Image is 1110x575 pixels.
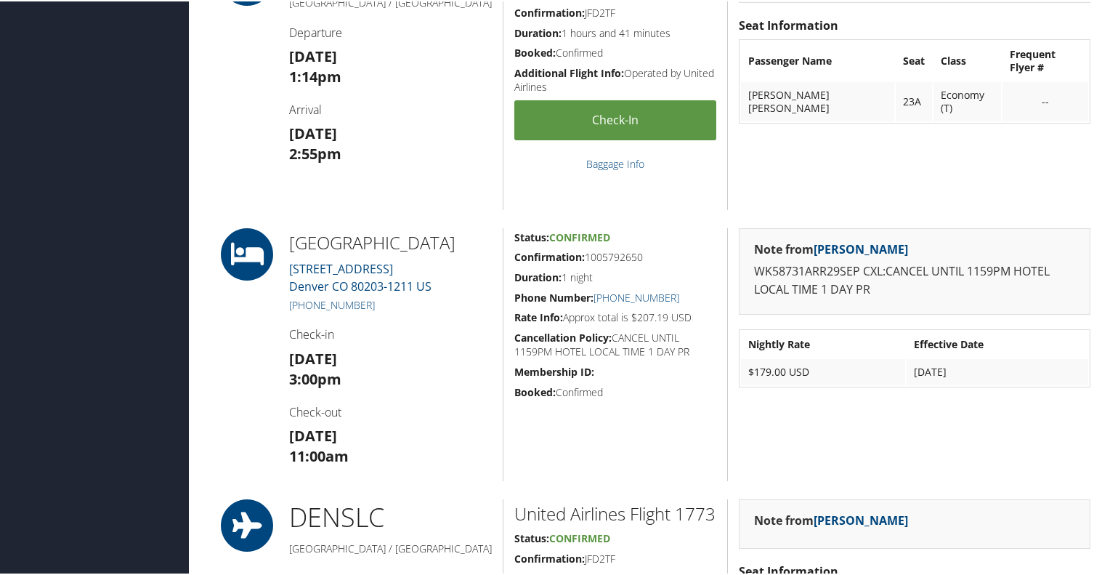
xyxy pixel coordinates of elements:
strong: [DATE] [289,45,337,65]
strong: Cancellation Policy: [514,329,612,343]
h5: Confirmed [514,384,716,398]
a: [PHONE_NUMBER] [289,297,375,310]
strong: Confirmation: [514,550,585,564]
strong: Confirmation: [514,4,585,18]
td: [DATE] [907,358,1088,384]
strong: Rate Info: [514,309,563,323]
th: Nightly Rate [741,330,905,356]
th: Frequent Flyer # [1002,40,1088,79]
th: Class [933,40,1002,79]
h5: Confirmed [514,44,716,59]
strong: Phone Number: [514,289,594,303]
a: [STREET_ADDRESS]Denver CO 80203-1211 US [289,260,432,293]
strong: Status: [514,229,549,243]
th: Effective Date [907,330,1088,356]
h5: Operated by United Airlines [514,65,716,93]
strong: [DATE] [289,347,337,367]
strong: [DATE] [289,425,337,444]
a: [PERSON_NAME] [814,511,908,527]
p: WK58731ARR29SEP CXL:CANCEL UNTIL 1159PM HOTEL LOCAL TIME 1 DAY PR [754,261,1075,298]
strong: Membership ID: [514,363,594,377]
strong: Confirmation: [514,249,585,262]
th: Passenger Name [741,40,894,79]
h5: JFD2TF [514,4,716,19]
span: Confirmed [549,530,610,544]
a: [PHONE_NUMBER] [594,289,679,303]
h4: Arrival [289,100,492,116]
strong: 3:00pm [289,368,341,387]
h5: 1 night [514,269,716,284]
strong: Duration: [514,25,562,39]
td: [PERSON_NAME] [PERSON_NAME] [741,81,894,120]
h4: Check-in [289,325,492,341]
th: Seat [896,40,932,79]
td: $179.00 USD [741,358,905,384]
h4: Check-out [289,403,492,419]
a: Baggage Info [586,156,644,169]
td: 23A [896,81,932,120]
strong: 2:55pm [289,142,341,162]
h5: CANCEL UNTIL 1159PM HOTEL LOCAL TIME 1 DAY PR [514,329,716,358]
h2: United Airlines Flight 1773 [514,500,716,525]
a: [PERSON_NAME] [814,240,908,256]
strong: 11:00am [289,445,349,465]
h4: Departure [289,23,492,39]
strong: Status: [514,530,549,544]
div: -- [1010,94,1081,107]
h5: [GEOGRAPHIC_DATA] / [GEOGRAPHIC_DATA] [289,540,492,555]
h5: 1 hours and 41 minutes [514,25,716,39]
strong: Additional Flight Info: [514,65,624,79]
a: Check-in [514,99,716,139]
h5: Approx total is $207.19 USD [514,309,716,323]
strong: Booked: [514,44,556,58]
strong: Note from [754,511,908,527]
span: Confirmed [549,229,610,243]
strong: Seat Information [739,16,838,32]
strong: 1:14pm [289,65,341,85]
strong: Note from [754,240,908,256]
h2: [GEOGRAPHIC_DATA] [289,229,492,254]
strong: Duration: [514,269,562,283]
td: Economy (T) [933,81,1002,120]
h5: 1005792650 [514,249,716,263]
h1: DEN SLC [289,498,492,534]
strong: Booked: [514,384,556,398]
h5: JFD2TF [514,550,716,565]
strong: [DATE] [289,122,337,142]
